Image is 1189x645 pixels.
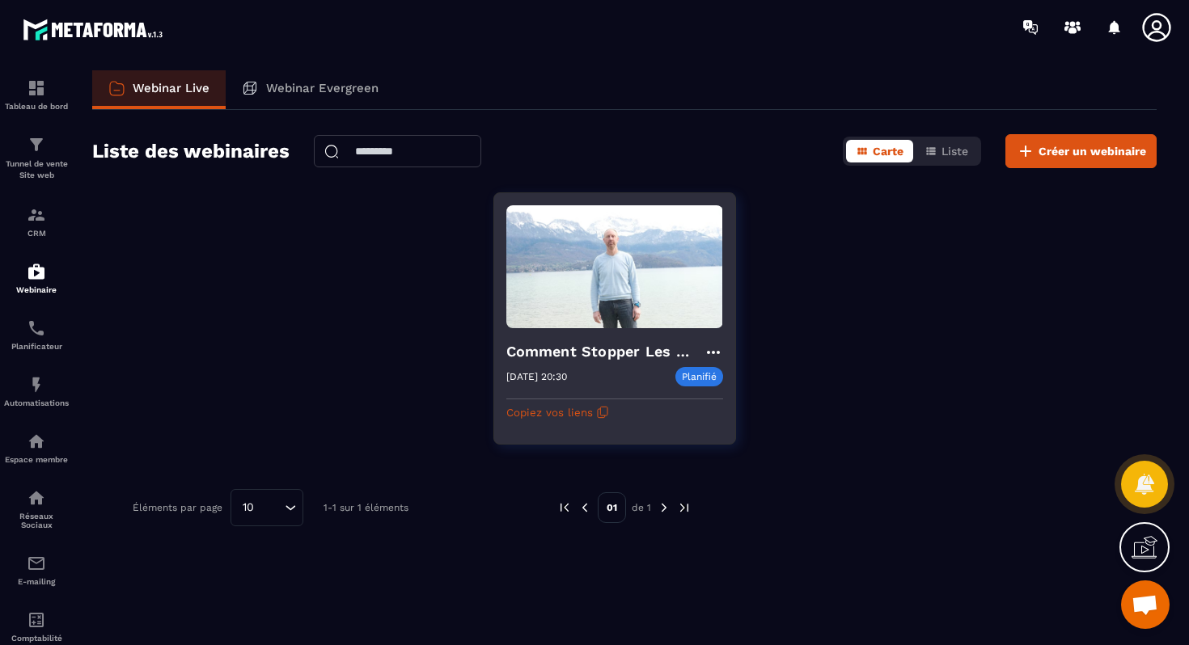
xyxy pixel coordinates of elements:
[915,140,978,162] button: Liste
[66,94,78,107] img: tab_domain_overview_orange.svg
[873,145,903,158] span: Carte
[4,577,69,586] p: E-mailing
[4,158,69,181] p: Tunnel de vente Site web
[506,399,609,425] button: Copiez vos liens
[42,42,183,55] div: Domaine: [DOMAIN_NAME]
[45,26,79,39] div: v 4.0.25
[27,205,46,225] img: formation
[4,398,69,407] p: Automatisations
[1005,134,1157,168] button: Créer un webinaire
[27,318,46,338] img: scheduler
[23,15,168,44] img: logo
[4,285,69,294] p: Webinaire
[324,502,408,513] p: 1-1 sur 1 éléments
[506,340,704,363] h4: Comment Stopper Les Conflits Et Mieux Communiquer avec ton ado ?
[4,306,69,363] a: schedulerschedulerPlanificateur
[4,419,69,476] a: automationsautomationsEspace membre
[4,193,69,250] a: formationformationCRM
[1039,143,1146,159] span: Créer un webinaire
[4,250,69,306] a: automationsautomationsWebinaire
[4,229,69,238] p: CRM
[1121,580,1170,629] div: Ouvrir le chat
[83,95,125,106] div: Domaine
[92,135,290,167] h2: Liste des webinaires
[557,500,572,515] img: prev
[184,94,197,107] img: tab_keywords_by_traffic_grey.svg
[26,26,39,39] img: logo_orange.svg
[4,455,69,464] p: Espace membre
[578,500,592,515] img: prev
[657,500,671,515] img: next
[506,371,567,382] p: [DATE] 20:30
[27,554,46,573] img: email
[677,500,692,515] img: next
[260,499,281,516] input: Search for option
[201,95,248,106] div: Mots-clés
[27,78,46,98] img: formation
[231,489,303,526] div: Search for option
[4,363,69,419] a: automationsautomationsAutomatisations
[133,502,222,513] p: Éléments par page
[4,634,69,643] p: Comptabilité
[4,512,69,529] p: Réseaux Sociaux
[27,135,46,154] img: formation
[4,476,69,542] a: social-networksocial-networkRéseaux Sociaux
[266,81,379,95] p: Webinar Evergreen
[92,70,226,109] a: Webinar Live
[4,123,69,193] a: formationformationTunnel de vente Site web
[4,542,69,598] a: emailemailE-mailing
[26,42,39,55] img: website_grey.svg
[4,342,69,351] p: Planificateur
[632,501,651,514] p: de 1
[27,375,46,394] img: automations
[27,432,46,451] img: automations
[846,140,913,162] button: Carte
[27,610,46,630] img: accountant
[27,488,46,508] img: social-network
[133,81,209,95] p: Webinar Live
[237,499,260,516] span: 10
[4,66,69,123] a: formationformationTableau de bord
[506,205,723,328] img: webinar-background
[598,492,626,523] p: 01
[941,145,968,158] span: Liste
[27,262,46,281] img: automations
[675,367,723,386] p: Planifié
[4,102,69,111] p: Tableau de bord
